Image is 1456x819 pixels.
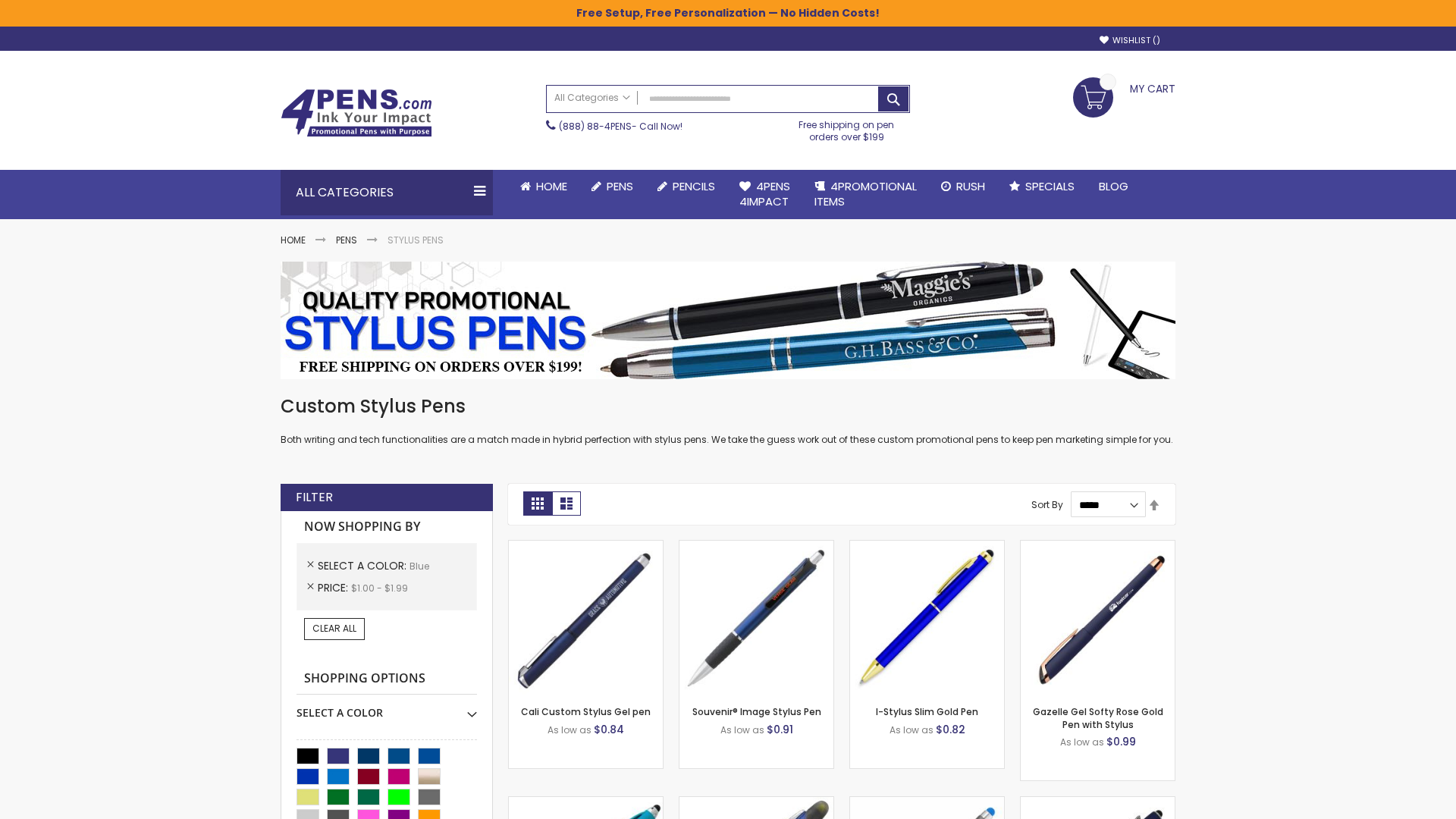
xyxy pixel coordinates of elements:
[767,722,793,737] span: $0.91
[679,796,833,809] a: Souvenir® Jalan Highlighter Stylus Pen Combo-Blue
[594,722,624,737] span: $0.84
[281,234,306,246] a: Home
[388,234,444,246] strong: Stylus Pens
[304,618,365,639] a: Clear All
[850,796,1004,809] a: Islander Softy Gel with Stylus - ColorJet Imprint-Blue
[509,796,663,809] a: Neon Stylus Highlighter-Pen Combo-Blue
[281,170,493,215] div: All Categories
[936,722,965,737] span: $0.82
[783,113,911,143] div: Free shipping on pen orders over $199
[297,511,477,543] strong: Now Shopping by
[679,541,833,695] img: Souvenir® Image Stylus Pen-Blue
[956,178,985,194] span: Rush
[1031,498,1063,511] label: Sort By
[727,170,802,219] a: 4Pens4impact
[1033,705,1163,730] a: Gazelle Gel Softy Rose Gold Pen with Stylus
[508,170,579,203] a: Home
[645,170,727,203] a: Pencils
[296,489,333,506] strong: Filter
[876,705,978,718] a: I-Stylus Slim Gold Pen
[739,178,790,209] span: 4Pens 4impact
[509,540,663,553] a: Cali Custom Stylus Gel pen-Blue
[336,234,357,246] a: Pens
[929,170,997,203] a: Rush
[536,178,567,194] span: Home
[312,622,356,635] span: Clear All
[997,170,1087,203] a: Specials
[1060,736,1104,748] span: As low as
[1025,178,1075,194] span: Specials
[1021,540,1175,553] a: Gazelle Gel Softy Rose Gold Pen with Stylus-Blue
[554,92,630,104] span: All Categories
[1099,178,1128,194] span: Blog
[559,120,682,133] span: - Call Now!
[281,394,1175,447] div: Both writing and tech functionalities are a match made in hybrid perfection with stylus pens. We ...
[1100,35,1160,46] a: Wishlist
[802,170,929,219] a: 4PROMOTIONALITEMS
[679,540,833,553] a: Souvenir® Image Stylus Pen-Blue
[559,120,632,133] a: (888) 88-4PENS
[547,86,638,111] a: All Categories
[521,705,651,718] a: Cali Custom Stylus Gel pen
[509,541,663,695] img: Cali Custom Stylus Gel pen-Blue
[523,491,552,516] strong: Grid
[318,558,409,573] span: Select A Color
[318,580,351,595] span: Price
[1021,796,1175,809] a: Custom Soft Touch® Metal Pens with Stylus-Blue
[297,695,477,720] div: Select A Color
[548,723,591,736] span: As low as
[720,723,764,736] span: As low as
[281,89,432,137] img: 4Pens Custom Pens and Promotional Products
[579,170,645,203] a: Pens
[607,178,633,194] span: Pens
[814,178,917,209] span: 4PROMOTIONAL ITEMS
[673,178,715,194] span: Pencils
[890,723,934,736] span: As low as
[692,705,821,718] a: Souvenir® Image Stylus Pen
[850,540,1004,553] a: I-Stylus Slim Gold-Blue
[281,394,1175,419] h1: Custom Stylus Pens
[409,560,429,573] span: Blue
[281,262,1175,379] img: Stylus Pens
[850,541,1004,695] img: I-Stylus Slim Gold-Blue
[297,663,477,695] strong: Shopping Options
[1087,170,1141,203] a: Blog
[351,582,408,595] span: $1.00 - $1.99
[1106,734,1136,749] span: $0.99
[1021,541,1175,695] img: Gazelle Gel Softy Rose Gold Pen with Stylus-Blue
